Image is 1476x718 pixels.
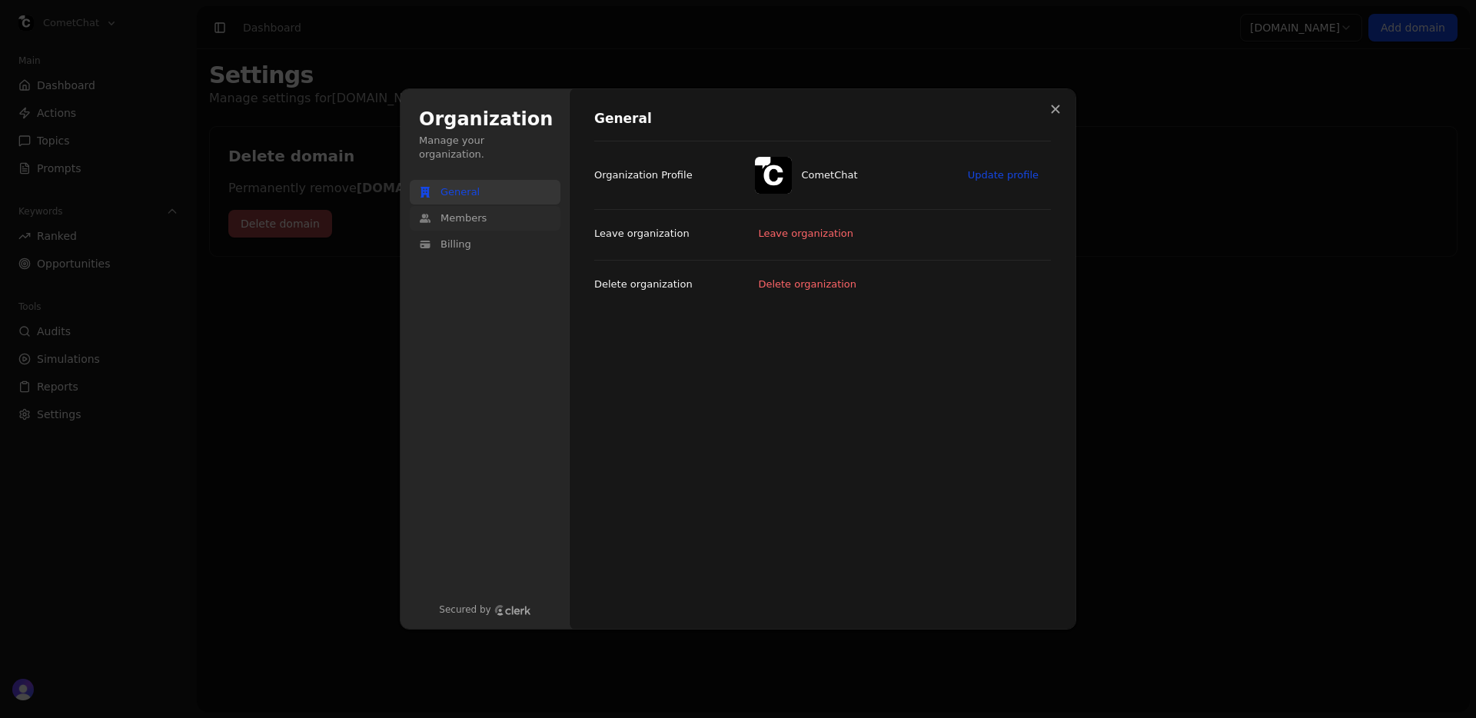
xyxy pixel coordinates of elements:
button: Billing [410,232,560,257]
h1: Organization [419,108,551,132]
button: Close modal [1042,95,1069,123]
button: Update profile [960,164,1048,187]
span: Members [440,211,487,225]
p: Secured by [439,604,490,617]
span: CometChat [801,168,857,182]
button: Delete organization [750,273,866,296]
p: Organization Profile [594,168,693,182]
span: General [440,185,480,199]
p: Delete organization [594,278,693,291]
h1: General [594,110,1051,128]
button: Leave organization [750,222,863,245]
img: CometChat [755,157,792,194]
button: General [410,180,560,204]
button: Members [410,206,560,231]
p: Leave organization [594,227,690,241]
span: Billing [440,238,471,251]
p: Manage your organization. [419,134,551,161]
a: Clerk logo [494,605,531,616]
